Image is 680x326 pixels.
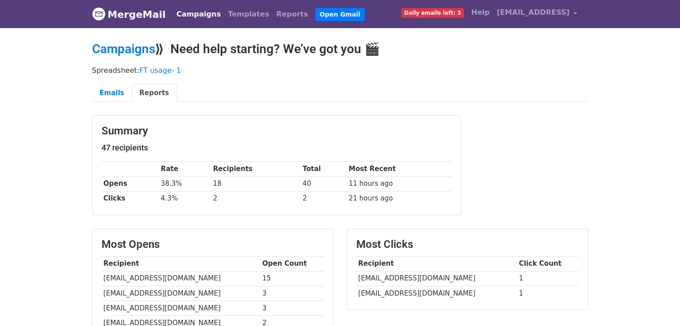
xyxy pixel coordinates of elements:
[159,162,211,176] th: Rate
[101,286,260,301] td: [EMAIL_ADDRESS][DOMAIN_NAME]
[346,162,451,176] th: Most Recent
[356,256,517,271] th: Recipient
[300,191,346,206] td: 2
[101,301,260,315] td: [EMAIL_ADDRESS][DOMAIN_NAME]
[92,42,155,56] a: Campaigns
[211,176,300,191] td: 18
[92,84,132,102] a: Emails
[260,271,324,286] td: 15
[273,5,312,23] a: Reports
[517,271,579,286] td: 1
[260,286,324,301] td: 3
[101,256,260,271] th: Recipient
[260,301,324,315] td: 3
[101,125,452,138] h3: Summary
[173,5,224,23] a: Campaigns
[346,176,451,191] td: 11 hours ago
[159,191,211,206] td: 4.3%
[260,256,324,271] th: Open Count
[224,5,273,23] a: Templates
[356,286,517,301] td: [EMAIL_ADDRESS][DOMAIN_NAME]
[356,238,579,251] h3: Most Clicks
[493,4,581,25] a: [EMAIL_ADDRESS]
[101,238,324,251] h3: Most Opens
[101,143,452,153] h5: 47 recipients
[517,256,579,271] th: Click Count
[211,191,300,206] td: 2
[346,191,451,206] td: 21 hours ago
[468,4,493,21] a: Help
[101,191,159,206] th: Clicks
[497,7,570,18] span: [EMAIL_ADDRESS]
[139,66,181,75] a: FT usage- 1
[300,176,346,191] td: 40
[300,162,346,176] th: Total
[132,84,177,102] a: Reports
[92,5,166,24] a: MergeMail
[356,271,517,286] td: [EMAIL_ADDRESS][DOMAIN_NAME]
[517,286,579,301] td: 1
[101,271,260,286] td: [EMAIL_ADDRESS][DOMAIN_NAME]
[92,42,588,57] h2: ⟫ Need help starting? We’ve got you 🎬
[397,4,468,21] a: Daily emails left: 3
[211,162,300,176] th: Recipients
[315,8,365,21] a: Open Gmail
[401,8,464,18] span: Daily emails left: 3
[92,7,106,21] img: MergeMail logo
[92,66,588,75] p: Spreadsheet:
[159,176,211,191] td: 38.3%
[101,176,159,191] th: Opens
